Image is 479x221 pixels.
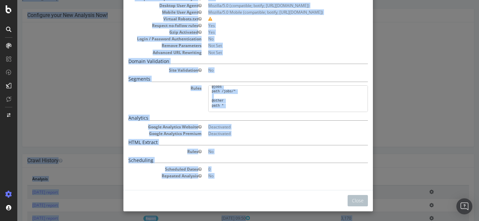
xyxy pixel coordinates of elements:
dd: 0 [191,166,351,172]
dt: Rules [111,85,184,91]
dt: Mobile User Agent [111,9,184,15]
dd: No [191,67,351,73]
dt: Rules [111,149,184,154]
dt: Gzip Activated [111,29,184,35]
dd: Not Set [191,50,351,55]
button: Close [330,195,351,206]
dt: Google Analytics Website [111,124,184,130]
dd: Deactivated [191,124,351,130]
dt: Virtual Robots.txt [111,16,184,22]
h5: Analytics [111,115,351,121]
dd: Not Set [191,43,351,48]
pre: [segment:pagetype] @home path / @ratgeber path /ratgeber/* @themen path /themen/* @angebote path ... [191,85,351,112]
h5: Segments [111,76,351,82]
dt: Scheduled Dates [111,166,184,172]
h5: HTML Extract [111,140,351,145]
dt: Advanced URL Rewriting [111,50,184,55]
dt: Google Analytics Premium [111,131,184,136]
div: Open Intercom Messenger [456,198,472,214]
dd: No [191,173,351,179]
dd: Mozilla/5.0 Mobile (compatible; botify; [URL][DOMAIN_NAME]) [191,9,351,15]
dd: No [191,149,351,154]
dt: Remove Parameters [111,43,184,48]
dd: Yes [191,29,351,35]
dt: Repeated Analysis [111,173,184,179]
dd: Deactivated [191,131,351,136]
dd: No [191,36,351,42]
h5: Scheduling [111,158,351,163]
dt: Site Validation [111,67,184,73]
dd: Yes [191,23,351,28]
dt: Desktop User Agent [111,3,184,8]
dt: Respect no-follow rules [111,23,184,28]
dt: Login / Password Authentication [111,36,184,42]
dd: Mozilla/5.0 (compatible; botify; [URL][DOMAIN_NAME]) [191,3,351,8]
h5: Domain Validation [111,59,351,64]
